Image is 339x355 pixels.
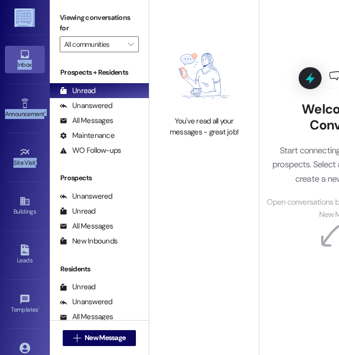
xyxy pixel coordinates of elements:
[5,291,45,318] a: Templates •
[60,297,113,307] div: Unanswered
[50,67,149,78] div: Prospects + Residents
[128,40,133,48] i: 
[5,46,45,73] a: Inbox
[50,173,149,183] div: Prospects
[60,101,113,111] div: Unanswered
[60,282,96,292] div: Unread
[60,130,114,141] div: Maintenance
[85,333,125,343] span: New Message
[60,145,121,156] div: WO Follow-ups
[38,305,40,312] span: •
[60,191,113,202] div: Unanswered
[64,36,123,52] input: All communities
[5,144,45,171] a: Site Visit •
[160,116,248,137] div: You've read all your messages - great job!
[5,241,45,268] a: Leads
[60,312,113,322] div: All Messages
[60,236,117,246] div: New Inbounds
[60,221,113,232] div: All Messages
[36,158,37,165] span: •
[5,193,45,220] a: Buildings
[14,8,35,27] img: ResiDesk Logo
[60,86,96,96] div: Unread
[63,330,136,346] button: New Message
[160,40,248,112] img: empty-state
[60,116,113,126] div: All Messages
[50,264,149,274] div: Residents
[73,334,81,342] i: 
[60,10,139,36] label: Viewing conversations for
[60,206,96,217] div: Unread
[44,109,46,116] span: •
